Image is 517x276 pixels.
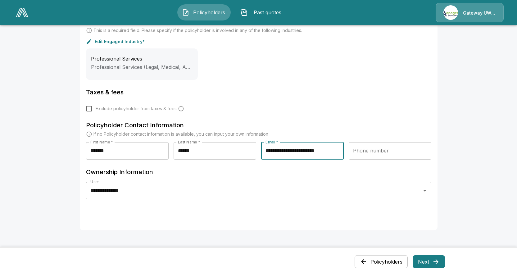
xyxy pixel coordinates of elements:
p: Edit Engaged Industry* [95,39,145,44]
span: Professional Services (Legal, Medical, A&E, or other licensed professional - services) [91,64,293,70]
svg: Carrier and processing fees will still be applied [178,106,184,112]
span: Past quotes [250,9,284,16]
h6: Policyholder Contact Information [86,120,431,130]
img: AA Logo [16,8,28,17]
h6: Ownership Information [86,167,431,177]
img: Policyholders Icon [182,9,189,16]
label: Email * [265,139,278,145]
label: First Name * [90,139,113,145]
p: If no Policyholder contact information is available, you can input your own information [93,131,268,137]
span: Professional Services [91,56,142,62]
button: Policyholders IconPolicyholders [177,4,231,20]
img: Past quotes Icon [240,9,248,16]
span: Policyholders [192,9,226,16]
span: Exclude policyholder from taxes & fees [96,106,177,112]
label: Last Name * [178,139,200,145]
button: Open [420,186,429,195]
button: Past quotes IconPast quotes [236,4,289,20]
p: This is a required field. Please specify if the policyholder is involved in any of the following ... [93,27,302,34]
button: Next [413,255,445,268]
label: User [90,179,99,184]
h6: Taxes & fees [86,87,431,97]
button: Policyholders [355,255,408,268]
